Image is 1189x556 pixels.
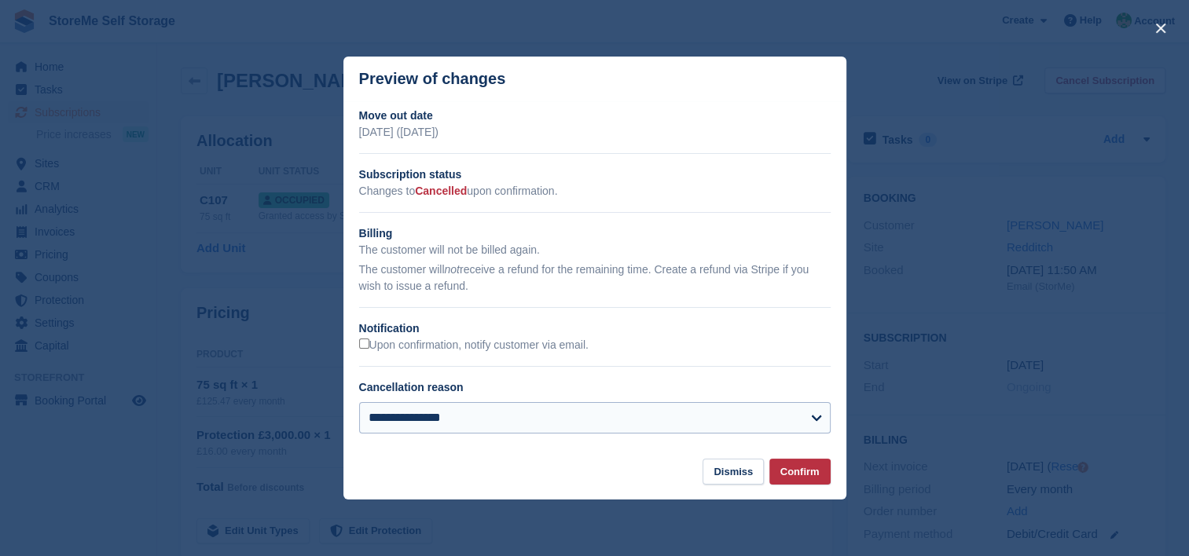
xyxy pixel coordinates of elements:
[444,263,459,276] em: not
[359,338,589,353] label: Upon confirmation, notify customer via email.
[359,108,831,124] h2: Move out date
[359,124,831,141] p: [DATE] ([DATE])
[359,338,369,349] input: Upon confirmation, notify customer via email.
[359,381,464,393] label: Cancellation reason
[359,242,831,258] p: The customer will not be billed again.
[359,166,831,183] h2: Subscription status
[359,320,831,337] h2: Notification
[415,185,467,197] span: Cancelled
[359,225,831,242] h2: Billing
[359,262,831,294] p: The customer will receive a refund for the remaining time. Create a refund via Stripe if you wish...
[359,70,506,88] p: Preview of changes
[769,459,831,485] button: Confirm
[359,183,831,199] p: Changes to upon confirmation.
[703,459,764,485] button: Dismiss
[1148,16,1173,41] button: close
